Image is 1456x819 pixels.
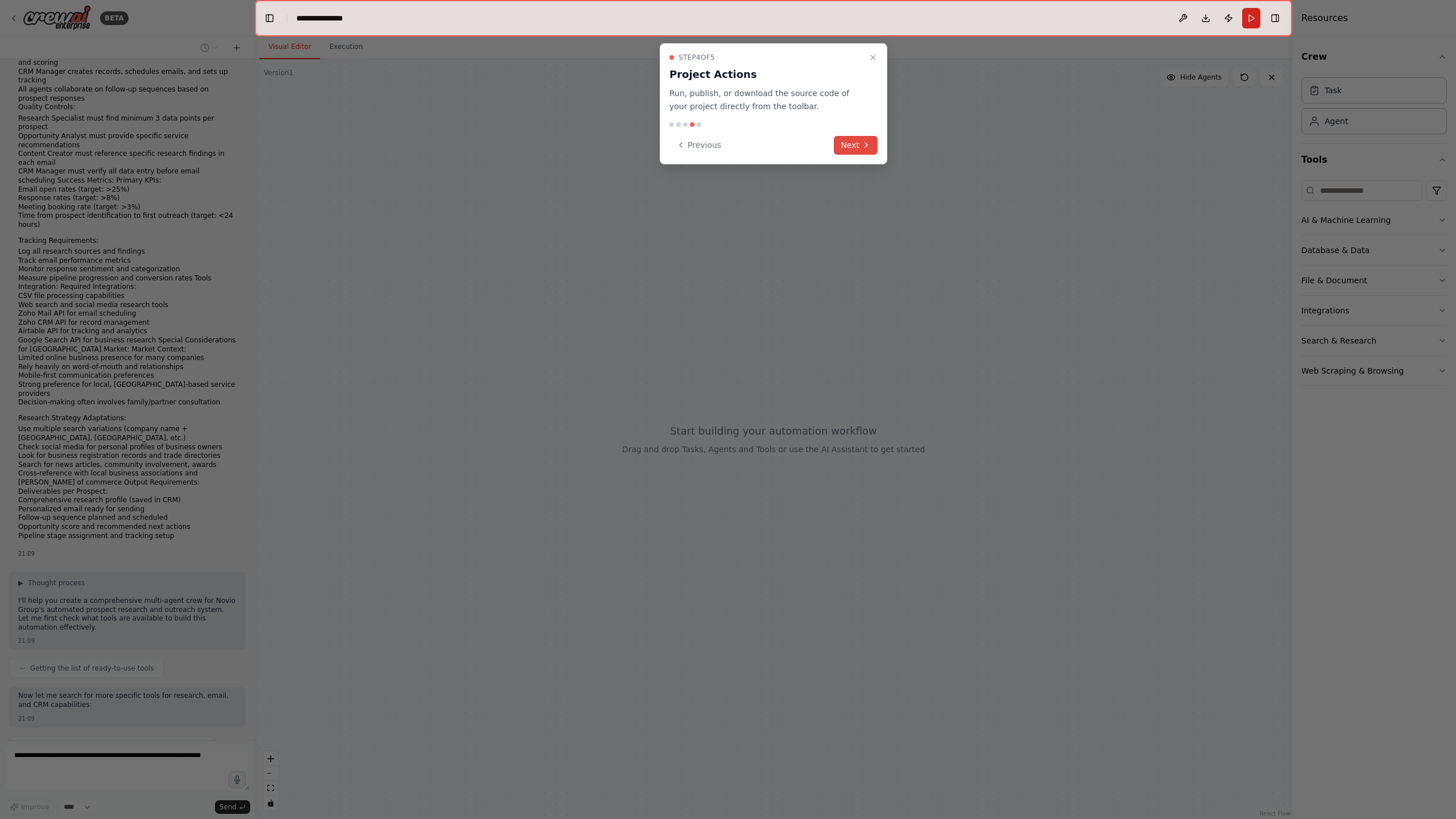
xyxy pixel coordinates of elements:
button: Previous [669,136,728,155]
h3: Project Actions [669,67,864,82]
button: Close walkthrough [866,51,880,64]
button: Hide left sidebar [262,10,278,26]
p: Run, publish, or download the source code of your project directly from the toolbar. [669,87,864,113]
button: Next [834,136,878,155]
span: Step 4 of 5 [679,53,715,62]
